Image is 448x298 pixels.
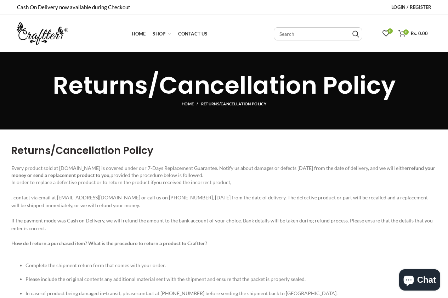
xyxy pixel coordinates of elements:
[379,27,393,41] a: 0
[132,31,146,37] span: Home
[352,31,359,38] input: Search
[175,27,211,41] a: Contact Us
[178,31,208,37] span: Contact Us
[274,27,362,40] input: Search
[397,269,442,292] inbox-online-store-chat: Shopify online store chat
[25,255,437,269] li: Complete the shipment return form that comes with your order.
[391,4,431,10] span: Login / Register
[153,31,165,37] span: Shop
[17,101,432,108] div: »
[201,101,266,106] span: Returns/Cancellation Policy
[17,22,68,45] img: craftter.com
[154,179,231,185] span: you received the incorrect product,
[11,165,435,178] strong: refund your money or send a replacement product to you,
[11,178,437,186] p: In order to replace a defective product or to return the product if
[53,68,396,102] span: Returns/Cancellation Policy
[25,283,437,297] li: In case of product being damaged in-transit, please contact at [PHONE_NUMBER] before sending the ...
[182,101,201,107] a: Home
[411,31,428,36] span: Rs. 0.00
[25,269,437,283] li: Please include the original contents any additional material sent with the shipment and ensure th...
[11,217,437,233] p: If the payment mode was Cash on Delivery, we will refund the amount to the bank account of your c...
[11,240,207,246] strong: How do I return a purchased item? What is the procedure to return a product to Craftter?
[11,194,437,210] p: , contact via email at [EMAIL_ADDRESS][DOMAIN_NAME] or call us on [PHONE_NUMBER], [DATE] from the...
[387,28,393,34] span: 0
[128,27,149,41] a: Home
[11,144,153,158] span: Returns/Cancellation Policy
[149,27,174,41] a: Shop
[403,29,409,35] span: 0
[395,27,431,41] a: 0 Rs. 0.00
